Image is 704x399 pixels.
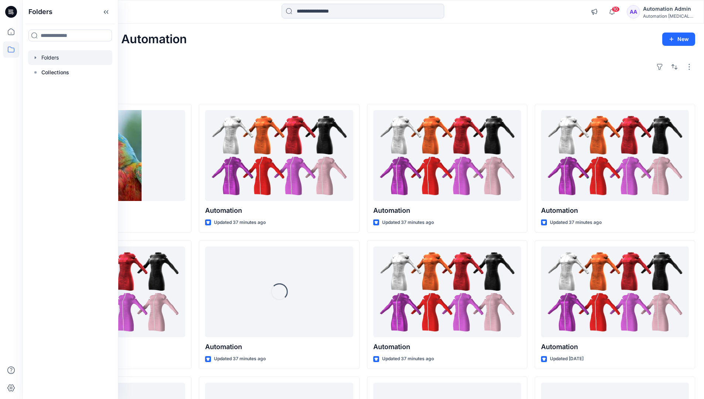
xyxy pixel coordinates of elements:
button: New [662,33,695,46]
div: Automation Admin [643,4,695,13]
p: Updated [DATE] [550,355,584,363]
h4: Styles [31,88,695,96]
p: Updated 37 minutes ago [382,355,434,363]
p: Updated 37 minutes ago [550,219,602,226]
span: 10 [612,6,620,12]
a: Automation [205,110,353,201]
p: Automation [541,342,689,352]
a: Automation [541,246,689,338]
div: Automation [MEDICAL_DATA]... [643,13,695,19]
p: Automation [205,342,353,352]
p: Collections [41,68,69,77]
p: Automation [205,205,353,216]
a: Automation [373,110,521,201]
p: Automation [373,205,521,216]
p: Updated 37 minutes ago [382,219,434,226]
a: Automation [541,110,689,201]
p: Automation [541,205,689,216]
a: Automation [373,246,521,338]
div: AA [627,5,640,18]
p: Updated 37 minutes ago [214,355,266,363]
p: Automation [373,342,521,352]
p: Updated 37 minutes ago [214,219,266,226]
